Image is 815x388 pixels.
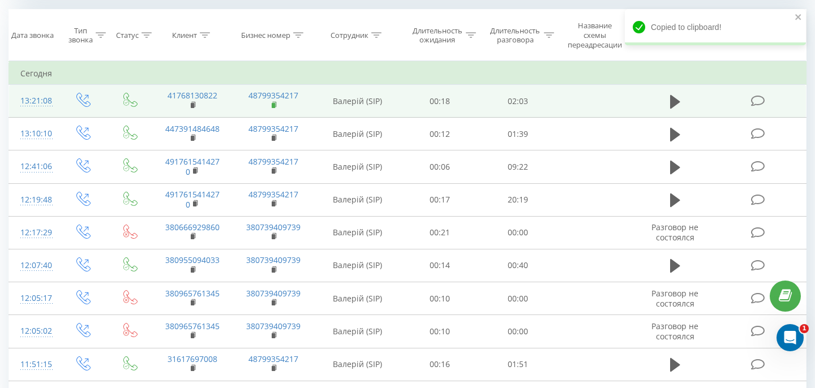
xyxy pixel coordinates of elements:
div: 11:51:15 [20,353,48,376]
div: 12:07:40 [20,255,48,277]
a: 380739409739 [246,255,301,265]
a: 380739409739 [246,321,301,331]
td: Валерій (SIP) [314,216,401,249]
td: 00:00 [479,216,557,249]
td: 01:51 [479,348,557,381]
a: 4917615414270 [165,156,220,177]
div: 13:21:08 [20,90,48,112]
td: 09:22 [479,150,557,183]
td: 00:10 [401,315,479,348]
td: 00:12 [401,118,479,150]
td: Валерій (SIP) [314,282,401,315]
a: 380739409739 [246,222,301,232]
div: 12:19:48 [20,189,48,211]
a: 380965761345 [165,321,220,331]
td: Валерій (SIP) [314,150,401,183]
td: 00:06 [401,150,479,183]
td: Валерій (SIP) [314,348,401,381]
td: 20:19 [479,183,557,216]
a: 380965761345 [165,288,220,299]
div: Длительность разговора [489,26,541,45]
td: 02:03 [479,85,557,118]
a: 48799354217 [248,189,298,200]
td: 00:16 [401,348,479,381]
a: 380666929860 [165,222,220,232]
button: close [795,12,803,23]
div: Тип звонка [68,26,93,45]
a: 447391484648 [165,123,220,134]
div: Copied to clipboard! [625,9,806,45]
a: 380739409739 [246,288,301,299]
div: Статус [116,31,139,40]
a: 4917615414270 [165,189,220,210]
td: Валерій (SIP) [314,85,401,118]
a: 48799354217 [248,90,298,101]
a: 380955094033 [165,255,220,265]
td: Валерій (SIP) [314,183,401,216]
td: 00:40 [479,249,557,282]
td: 00:21 [401,216,479,249]
a: 48799354217 [248,123,298,134]
a: 31617697008 [168,353,217,364]
span: 1 [800,324,809,333]
div: Бизнес номер [241,31,290,40]
td: 00:10 [401,282,479,315]
div: 12:41:06 [20,156,48,178]
a: 41768130822 [168,90,217,101]
iframe: Intercom live chat [777,324,804,351]
span: Разговор не состоялся [651,222,698,243]
td: Валерій (SIP) [314,118,401,150]
div: Дата звонка [11,31,54,40]
span: Разговор не состоялся [651,288,698,309]
td: 00:18 [401,85,479,118]
div: Название схемы переадресации [567,21,622,50]
div: Сотрудник [331,31,368,40]
span: Разговор не состоялся [651,321,698,342]
a: 48799354217 [248,156,298,167]
td: 01:39 [479,118,557,150]
a: 48799354217 [248,353,298,364]
td: 00:17 [401,183,479,216]
div: Длительность ожидания [411,26,464,45]
td: 00:14 [401,249,479,282]
td: Валерій (SIP) [314,249,401,282]
div: 12:17:29 [20,222,48,244]
td: 00:00 [479,315,557,348]
td: Сегодня [9,62,807,85]
div: Клиент [172,31,197,40]
div: 12:05:17 [20,287,48,309]
div: 12:05:02 [20,320,48,342]
td: Валерій (SIP) [314,315,401,348]
div: 13:10:10 [20,123,48,145]
td: 00:00 [479,282,557,315]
